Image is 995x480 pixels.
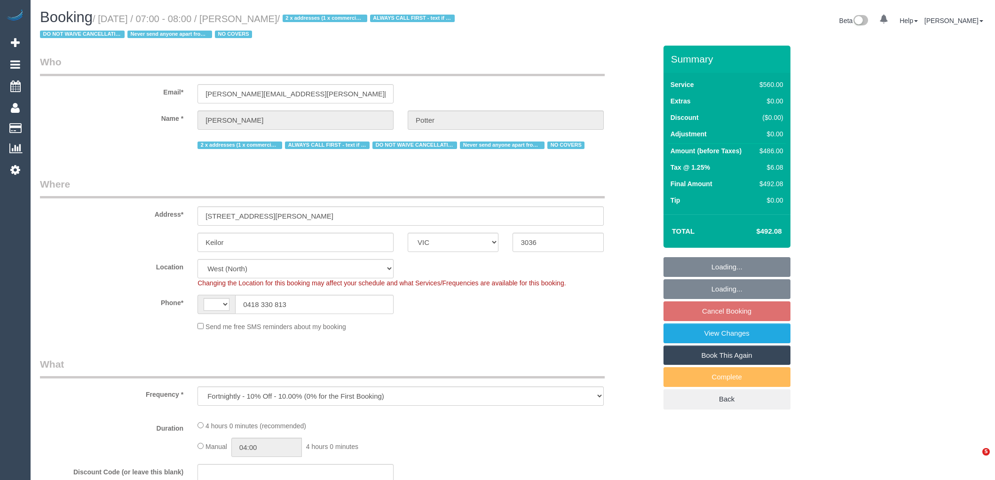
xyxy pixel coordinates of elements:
div: $0.00 [756,96,783,106]
label: Amount (before Taxes) [671,146,742,156]
input: Email* [197,84,394,103]
div: $0.00 [756,129,783,139]
span: Changing the Location for this booking may affect your schedule and what Services/Frequencies are... [197,279,566,287]
div: $492.08 [756,179,783,189]
input: Suburb* [197,233,394,252]
label: Extras [671,96,691,106]
label: Service [671,80,694,89]
div: $0.00 [756,196,783,205]
input: Post Code* [513,233,603,252]
span: ALWAYS CALL FIRST - text if no answer [285,142,370,149]
a: Book This Again [663,346,790,365]
span: 4 hours 0 minutes (recommended) [205,422,306,430]
h4: $492.08 [728,228,782,236]
input: First Name* [197,110,394,130]
iframe: Intercom live chat [963,448,986,471]
label: Final Amount [671,179,712,189]
span: NO COVERS [215,31,252,38]
label: Email* [33,84,190,97]
label: Name * [33,110,190,123]
strong: Total [672,227,695,235]
div: ($0.00) [756,113,783,122]
div: $560.00 [756,80,783,89]
label: Duration [33,420,190,433]
span: Never send anyone apart from [PERSON_NAME] & [PERSON_NAME] [127,31,212,38]
label: Phone* [33,295,190,307]
small: / [DATE] / 07:00 - 08:00 / [PERSON_NAME] [40,14,458,40]
span: 2 x addresses (1 x commercial and 1 x residential) [197,142,282,149]
span: Manual [205,443,227,450]
legend: What [40,357,605,378]
a: Beta [839,17,869,24]
label: Address* [33,206,190,219]
img: New interface [853,15,868,27]
span: 5 [982,448,990,456]
span: ALWAYS CALL FIRST - text if no answer [370,15,455,22]
h3: Summary [671,54,786,64]
label: Discount Code (or leave this blank) [33,464,190,477]
span: 2 x addresses (1 x commercial and 1 x residential) [283,15,367,22]
span: DO NOT WAIVE CANCELLATION FEE [372,142,457,149]
span: NO COVERS [547,142,584,149]
span: Never send anyone apart from [PERSON_NAME] & [PERSON_NAME] [460,142,545,149]
label: Tax @ 1.25% [671,163,710,172]
label: Adjustment [671,129,707,139]
input: Phone* [235,295,394,314]
div: $6.08 [756,163,783,172]
span: 4 hours 0 minutes [306,443,358,450]
img: Automaid Logo [6,9,24,23]
a: View Changes [663,323,790,343]
legend: Where [40,177,605,198]
div: $486.00 [756,146,783,156]
a: [PERSON_NAME] [924,17,983,24]
label: Tip [671,196,680,205]
a: Back [663,389,790,409]
label: Discount [671,113,699,122]
input: Last Name* [408,110,604,130]
span: Booking [40,9,93,25]
label: Location [33,259,190,272]
label: Frequency * [33,386,190,399]
a: Help [900,17,918,24]
span: DO NOT WAIVE CANCELLATION FEE [40,31,125,38]
span: Send me free SMS reminders about my booking [205,323,346,330]
legend: Who [40,55,605,76]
